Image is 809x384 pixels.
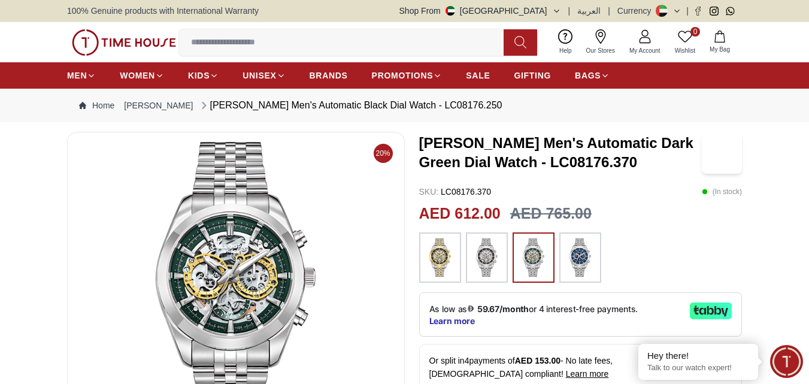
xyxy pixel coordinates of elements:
span: Help [555,46,577,55]
a: WOMEN [120,65,164,86]
span: My Account [625,46,665,55]
a: BRANDS [310,65,348,86]
a: KIDS [188,65,219,86]
span: 100% Genuine products with International Warranty [67,5,259,17]
a: BAGS [575,65,610,86]
img: Lee Cooper Men's Automatic Dark Green Dial Watch - LC08176.370 [702,132,742,174]
img: United Arab Emirates [446,6,455,16]
img: ... [519,238,549,277]
button: Shop From[GEOGRAPHIC_DATA] [399,5,561,17]
a: Home [79,99,114,111]
button: My Bag [702,28,737,56]
span: My Bag [705,45,735,54]
a: Help [552,27,579,58]
span: GIFTING [514,69,551,81]
div: [PERSON_NAME] Men's Automatic Black Dial Watch - LC08176.250 [198,98,502,113]
p: ( In stock ) [702,186,742,198]
span: UNISEX [243,69,276,81]
img: ... [425,238,455,277]
span: 0 [690,27,700,37]
a: [PERSON_NAME] [124,99,193,111]
span: BAGS [575,69,601,81]
h3: AED 765.00 [510,202,592,225]
a: PROMOTIONS [372,65,443,86]
img: ... [565,238,595,277]
span: SKU : [419,187,439,196]
span: KIDS [188,69,210,81]
span: PROMOTIONS [372,69,434,81]
h2: AED 612.00 [419,202,501,225]
a: 0Wishlist [668,27,702,58]
a: Whatsapp [726,7,735,16]
span: | [608,5,610,17]
span: Our Stores [581,46,620,55]
span: | [568,5,571,17]
span: | [686,5,689,17]
span: AED 153.00 [515,356,560,365]
a: Instagram [710,7,719,16]
span: WOMEN [120,69,155,81]
div: Hey there! [647,350,749,362]
a: UNISEX [243,65,285,86]
a: GIFTING [514,65,551,86]
span: Wishlist [670,46,700,55]
div: Currency [617,5,656,17]
a: SALE [466,65,490,86]
span: SALE [466,69,490,81]
h3: [PERSON_NAME] Men's Automatic Dark Green Dial Watch - LC08176.370 [419,134,702,172]
span: MEN [67,69,87,81]
nav: Breadcrumb [67,89,742,122]
p: LC08176.370 [419,186,492,198]
a: Our Stores [579,27,622,58]
a: MEN [67,65,96,86]
a: Facebook [693,7,702,16]
span: 20% [374,144,393,163]
button: العربية [577,5,601,17]
p: Talk to our watch expert! [647,363,749,373]
img: ... [472,238,502,277]
span: BRANDS [310,69,348,81]
span: Learn more [566,369,609,379]
img: ... [72,29,176,56]
div: Chat Widget [770,345,803,378]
